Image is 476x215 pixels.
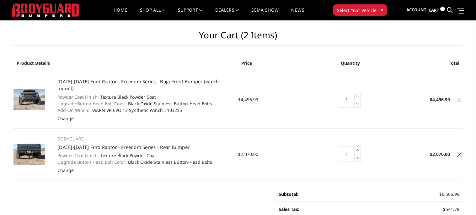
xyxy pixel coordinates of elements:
[291,8,304,20] a: News
[57,100,126,107] dt: Upgrade Button Head Bolt Color:
[57,107,91,113] dt: Add-On Winch::
[178,8,203,20] a: Support
[57,144,190,150] a: [DATE]-[DATE] Ford Raptor - Freedom Series - Rear Bumper
[57,94,99,100] dt: Powder Coat Finish:
[13,55,238,71] th: Product Details
[238,151,258,157] span: $2,070.00
[57,159,231,165] dd: Black Oxide Stainless Button-Head Bolts
[251,8,279,20] a: SEMA Show
[57,152,231,159] dd: Texture Black Powder Coat
[337,7,377,14] span: Select Your Vehicle
[13,144,45,165] img: 2021-2025 Ford Raptor - Freedom Series - Rear Bumper
[388,55,463,71] th: Total
[279,206,299,212] strong: Sales Tax:
[381,7,383,13] span: ▾
[13,89,45,110] img: 2021-2025 Ford Raptor - Freedom Series - Baja Front Bumper (winch mount)
[57,159,126,165] dt: Upgrade Button Head Bolt Color:
[238,96,258,102] span: $4,496.99
[57,100,231,107] dd: Black Oxide Stainless Button-Head Bolts
[430,151,450,157] strong: $2,070.00
[57,167,74,173] a: Change
[57,78,219,92] a: [DATE]-[DATE] Ford Raptor - Freedom Series - Baja Front Bumper (winch mount)
[439,191,459,197] span: $6,566.99
[57,94,231,100] dd: Texture Black Powder Coat
[57,152,99,159] dt: Powder Coat Finish:
[140,8,165,20] a: shop all
[406,2,426,19] a: Account
[57,107,231,113] dd: WARN VR EVO 12 Synthetic Winch #103255
[313,55,388,71] th: Quantity
[238,55,313,71] th: Price
[215,8,239,20] a: Dealers
[57,135,231,143] p: BODYGUARD
[333,4,387,16] button: Select Your Vehicle
[443,206,459,212] span: $541.78
[429,2,445,19] a: Cart
[279,191,298,197] strong: Subtotal:
[406,7,426,13] span: Account
[13,30,463,46] h1: Your Cart (2 items)
[57,115,74,121] a: Change
[430,96,450,102] strong: $4,496.99
[429,7,439,13] span: Cart
[12,3,80,17] img: BODYGUARD BUMPERS
[114,8,127,20] a: Home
